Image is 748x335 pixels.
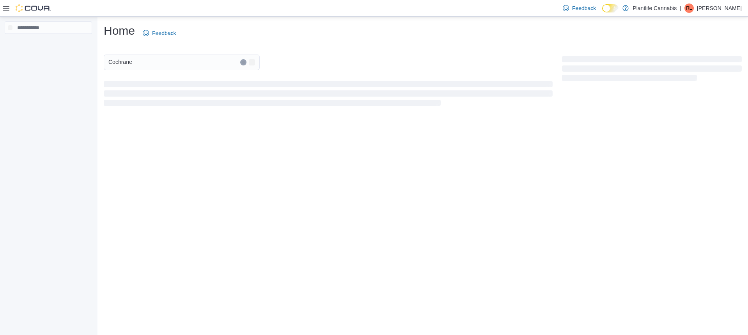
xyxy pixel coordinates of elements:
[152,29,176,37] span: Feedback
[560,0,599,16] a: Feedback
[5,35,92,54] nav: Complex example
[140,25,179,41] a: Feedback
[249,59,255,65] button: Open list of options
[686,4,692,13] span: RL
[104,23,135,39] h1: Home
[633,4,677,13] p: Plantlife Cannabis
[684,4,694,13] div: Rob Loree
[108,57,132,67] span: Cochrane
[16,4,51,12] img: Cova
[562,58,742,83] span: Loading
[104,83,553,108] span: Loading
[680,4,681,13] p: |
[602,12,603,13] span: Dark Mode
[572,4,596,12] span: Feedback
[240,59,246,65] button: Clear input
[697,4,742,13] p: [PERSON_NAME]
[602,4,619,12] input: Dark Mode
